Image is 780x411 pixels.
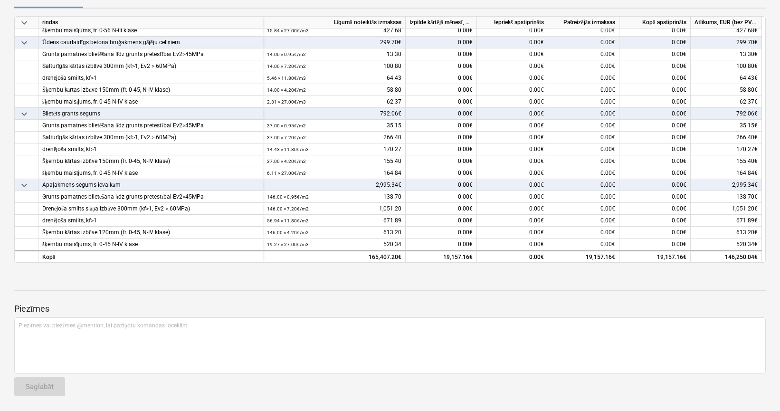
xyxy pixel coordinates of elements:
[548,96,619,108] div: 0.00€
[548,132,619,143] div: 0.00€
[267,227,401,239] div: 613.20
[477,167,548,179] div: 0.00€
[548,155,619,167] div: 0.00€
[548,203,619,215] div: 0.00€
[406,108,477,120] div: 0.00€
[672,205,686,212] span: 0.00€
[694,215,758,227] div: 671.89€
[267,218,309,223] small: 56.94 × 11.80€ / m3
[267,96,401,108] div: 62.37
[406,215,477,227] div: 0.00€
[548,108,619,120] div: 0.00€
[42,205,190,212] span: Drenējoša smilts slāņa izbūve 300mm (kf>1, Ev2 > 60MPa)
[694,251,758,263] div: 146,250.04€
[732,365,780,411] iframe: Chat Widget
[477,179,548,191] div: 0.00€
[694,227,758,239] div: 613.20€
[619,250,691,262] div: 19,157.16€
[406,96,477,108] div: 0.00€
[267,167,401,179] div: 164.84
[548,167,619,179] div: 0.00€
[477,155,548,167] div: 0.00€
[672,158,686,164] span: 0.00€
[672,51,686,57] span: 0.00€
[42,39,180,46] span: Ūdens caurlaidīgs betona bruģakmens gājēju celiņiem
[267,194,309,200] small: 146.00 × 0.95€ / m2
[477,37,548,48] div: 0.00€
[19,37,30,48] span: keyboard_arrow_down
[694,143,758,155] div: 170.27€
[548,250,619,262] div: 19,157.16€
[267,72,401,84] div: 64.43
[477,108,548,120] div: 0.00€
[694,60,758,72] div: 100.80€
[548,143,619,155] div: 0.00€
[691,37,762,48] div: 299.70€
[672,98,686,105] span: 0.00€
[19,17,30,29] span: keyboard_arrow_down
[267,64,306,69] small: 14.00 × 7.20€ / m2
[672,229,686,236] span: 0.00€
[694,132,758,143] div: 266.40€
[267,25,401,37] div: 427.68
[619,108,691,120] div: 0.00€
[267,76,306,81] small: 5.46 × 11.80€ / m3
[406,84,477,96] div: 0.00€
[263,37,406,48] div: 299.70€
[694,96,758,108] div: 62.37€
[406,48,477,60] div: 0.00€
[267,87,306,93] small: 14.00 × 4.20€ / m2
[477,60,548,72] div: 0.00€
[267,123,306,128] small: 37.00 × 0.95€ / m2
[406,143,477,155] div: 0.00€
[477,250,548,262] div: 0.00€
[267,206,309,211] small: 146.00 × 7.20€ / m2
[42,75,97,81] span: drenējoša smilts, kf>1
[548,179,619,191] div: 0.00€
[619,17,691,29] div: Kopā apstiprināts
[548,239,619,250] div: 0.00€
[672,75,686,81] span: 0.00€
[477,120,548,132] div: 0.00€
[672,27,686,34] span: 0.00€
[548,48,619,60] div: 0.00€
[267,191,401,203] div: 138.70
[691,17,762,29] div: Atlikums, EUR (bez PVN)
[672,146,686,153] span: 0.00€
[548,215,619,227] div: 0.00€
[477,191,548,203] div: 0.00€
[42,182,121,188] span: Apaļakmens segums ievalkām
[267,120,401,132] div: 35.15
[406,227,477,239] div: 0.00€
[267,239,401,250] div: 520.34
[267,230,309,235] small: 146.00 × 4.20€ / m2
[694,25,758,37] div: 427.68€
[477,96,548,108] div: 0.00€
[672,63,686,69] span: 0.00€
[548,60,619,72] div: 0.00€
[267,159,306,164] small: 37.00 × 4.20€ / m2
[267,48,401,60] div: 13.30
[406,60,477,72] div: 0.00€
[42,134,176,141] span: Salturīgās kārtas izbūve 300mm (kf>1, Ev2 > 60MPa)
[38,17,263,29] div: rindas
[38,250,263,262] div: Kopā
[42,146,97,153] span: drenējoša smilts, kf>1
[42,98,138,105] span: šķembu maisījums, fr. 0-45 N-IV klase
[548,120,619,132] div: 0.00€
[406,120,477,132] div: 0.00€
[406,37,477,48] div: 0.00€
[267,52,306,57] small: 14.00 × 0.95€ / m2
[267,155,401,167] div: 155.40
[672,241,686,248] span: 0.00€
[694,48,758,60] div: 13.30€
[42,122,204,129] span: Grunts pamatnes blietēšana līdz grunts pretestībai Ev2>45MPa
[672,86,686,93] span: 0.00€
[672,217,686,224] span: 0.00€
[267,28,309,33] small: 15.84 × 27.00€ / m3
[477,84,548,96] div: 0.00€
[263,108,406,120] div: 792.06€
[548,72,619,84] div: 0.00€
[694,84,758,96] div: 58.80€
